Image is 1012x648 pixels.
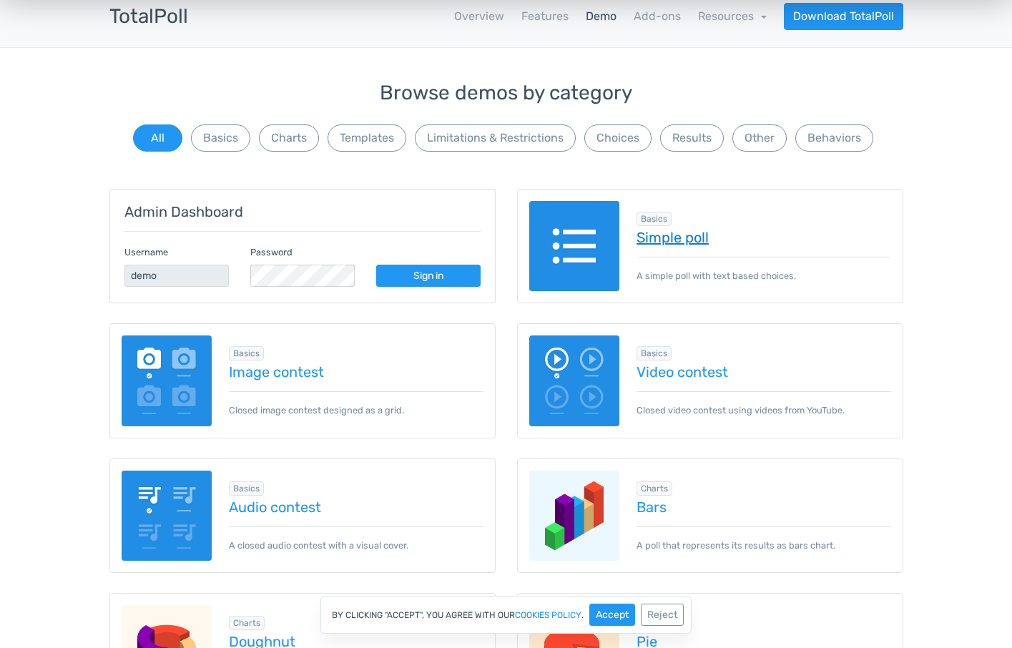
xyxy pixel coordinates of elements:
button: Reject [641,604,684,626]
a: Simple poll [637,230,891,245]
img: video-poll.png [529,335,620,426]
button: Choices [584,124,652,152]
a: Add-ons [634,8,681,25]
img: image-poll.png [122,335,212,426]
h3: TotalPoll [109,6,188,28]
img: charts-bars.png [529,471,620,561]
button: Other [732,124,787,152]
button: Accept [589,604,635,626]
a: Video contest [637,364,891,380]
a: Features [521,8,569,25]
h5: Admin Dashboard [124,204,481,220]
div: By clicking "Accept", you agree with our . [320,596,692,634]
button: Basics [191,124,250,152]
a: Sign in [376,265,481,287]
a: Demo [586,8,616,25]
span: Browse all in Charts [637,481,672,496]
a: cookies policy [515,611,581,619]
button: Templates [328,124,406,152]
button: Results [660,124,724,152]
p: Closed video contest using videos from YouTube. [637,391,891,417]
p: A poll that represents its results as bars chart. [637,526,891,552]
span: Browse all in Basics [229,481,264,496]
p: A simple poll with text based choices. [637,257,891,283]
span: Browse all in Basics [637,346,672,360]
img: text-poll.png [529,201,620,292]
p: Closed image contest designed as a grid. [229,391,483,417]
label: Username [124,245,168,259]
img: audio-poll.png [122,471,212,561]
button: Limitations & Restrictions [415,124,576,152]
button: All [133,124,182,152]
a: Bars [637,499,891,515]
a: Resources [698,9,767,23]
button: Behaviors [795,124,873,152]
label: Password [250,245,293,259]
a: Overview [454,8,504,25]
span: Browse all in Basics [229,346,264,360]
a: Audio contest [229,499,483,515]
a: Download TotalPoll [784,3,903,30]
button: Charts [259,124,319,152]
h3: Browse demos by category [109,82,903,104]
p: A closed audio contest with a visual cover. [229,526,483,552]
a: Image contest [229,364,483,380]
span: Browse all in Basics [637,212,672,226]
